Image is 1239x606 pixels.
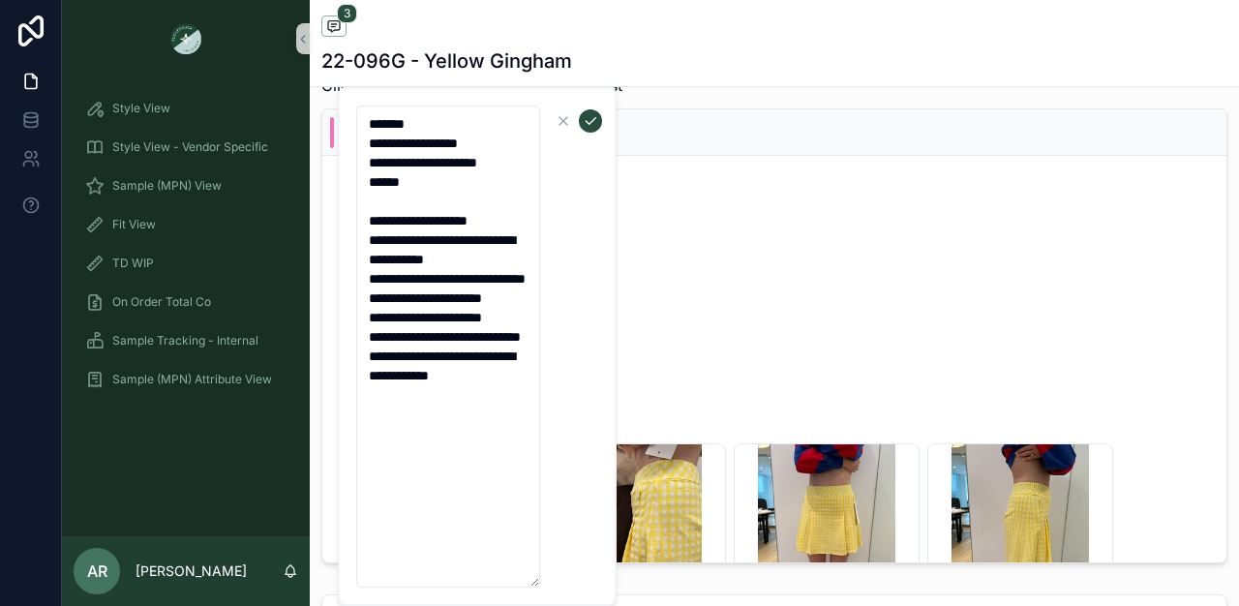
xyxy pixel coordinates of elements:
[74,362,298,397] a: Sample (MPN) Attribute View
[112,256,154,271] span: TD WIP
[337,4,357,23] span: 3
[87,560,107,583] span: AR
[74,285,298,319] a: On Order Total Co
[62,77,310,422] div: scrollable content
[74,168,298,203] a: Sample (MPN) View
[112,178,222,194] span: Sample (MPN) View
[112,333,258,348] span: Sample Tracking - Internal
[74,323,298,358] a: Sample Tracking - Internal
[112,139,268,155] span: Style View - Vendor Specific
[112,294,211,310] span: On Order Total Co
[74,91,298,126] a: Style View
[74,130,298,165] a: Style View - Vendor Specific
[353,164,1195,396] span: [DATE] FIT STATUS: Proto STYLE NUMBER: 22-096G NOTES: -bubbling at WB seam -darts are angled out ...
[112,372,272,387] span: Sample (MPN) Attribute View
[170,23,201,54] img: App logo
[112,101,170,116] span: Style View
[321,15,347,40] button: 3
[74,207,298,242] a: Fit View
[321,47,572,75] h1: 22-096G - Yellow Gingham
[112,217,156,232] span: Fit View
[136,561,247,581] p: [PERSON_NAME]
[346,419,1203,435] span: Fit Photos
[74,246,298,281] a: TD WIP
